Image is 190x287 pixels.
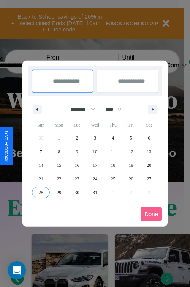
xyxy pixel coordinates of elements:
[86,131,104,145] button: 3
[86,186,104,199] button: 31
[140,131,158,145] button: 6
[104,172,122,186] button: 25
[50,186,68,199] button: 29
[50,145,68,158] button: 8
[94,131,96,145] span: 3
[140,172,158,186] button: 27
[104,158,122,172] button: 18
[130,131,132,145] span: 5
[122,158,140,172] button: 19
[147,172,151,186] span: 27
[40,145,42,158] span: 7
[75,172,79,186] span: 23
[68,158,86,172] button: 16
[50,119,68,131] span: Mon
[147,145,151,158] span: 13
[75,158,79,172] span: 16
[129,145,133,158] span: 12
[147,158,151,172] span: 20
[8,261,26,279] div: Open Intercom Messenger
[122,145,140,158] button: 12
[57,158,61,172] span: 15
[140,119,158,131] span: Sat
[57,172,61,186] span: 22
[58,131,60,145] span: 1
[104,145,122,158] button: 11
[122,131,140,145] button: 5
[32,145,50,158] button: 7
[50,131,68,145] button: 1
[122,172,140,186] button: 26
[68,172,86,186] button: 23
[104,131,122,145] button: 4
[76,145,78,158] span: 9
[93,172,97,186] span: 24
[104,119,122,131] span: Thu
[32,172,50,186] button: 21
[68,145,86,158] button: 9
[68,119,86,131] span: Tue
[111,158,115,172] span: 18
[68,186,86,199] button: 30
[58,145,60,158] span: 8
[93,145,97,158] span: 10
[75,186,79,199] span: 30
[57,186,61,199] span: 29
[140,145,158,158] button: 13
[50,158,68,172] button: 15
[39,186,43,199] span: 28
[32,119,50,131] span: Sun
[86,158,104,172] button: 17
[122,119,140,131] span: Fri
[68,131,86,145] button: 2
[111,172,115,186] span: 25
[86,145,104,158] button: 10
[86,172,104,186] button: 24
[141,207,162,221] button: Done
[32,158,50,172] button: 14
[93,158,97,172] span: 17
[32,186,50,199] button: 28
[86,119,104,131] span: Wed
[112,131,114,145] span: 4
[76,131,78,145] span: 2
[129,158,133,172] span: 19
[39,158,43,172] span: 14
[93,186,97,199] span: 31
[148,131,150,145] span: 6
[39,172,43,186] span: 21
[4,131,9,162] div: Give Feedback
[111,145,116,158] span: 11
[50,172,68,186] button: 22
[140,158,158,172] button: 20
[129,172,133,186] span: 26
